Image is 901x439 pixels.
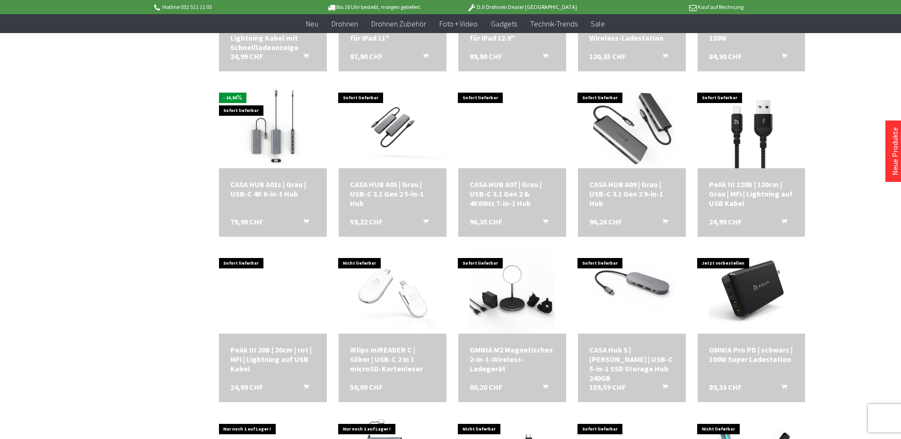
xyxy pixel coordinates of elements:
[411,52,434,64] button: In den Warenkorb
[591,19,605,28] span: Sale
[470,345,555,373] a: OMNIA M2 Magnetisches 2-in-1-Wireless-Ladegerät 80,20 CHF In den Warenkorb
[470,180,555,208] a: CASA HUB A07 | Grau | USB-C 3.1 Gen 2 & 4K60Hz 7-in-1 Hub 96,35 CHF In den Warenkorb
[470,382,502,392] span: 80,20 CHF
[470,52,502,61] span: 89,90 CHF
[439,19,478,28] span: Foto + Video
[350,52,383,61] span: 87,90 CHF
[350,345,435,373] div: iKlips miREADER C | Silber | USB-C 2 in 1 microSD-Kartenleser
[292,382,315,395] button: In den Warenkorb
[350,249,435,334] img: iKlips miREADER C | Silber | USB-C 2 in 1 microSD-Kartenleser
[589,345,674,383] a: CASA Hub S | [PERSON_NAME] | USB-C 5-in-1 SSD Storage Hub 240GB 159,59 CHF In den Warenkorb
[292,217,315,229] button: In den Warenkorb
[230,249,315,334] img: PeAk III 20B | 20cm | rot | MFi | Lightning auf USB Kabel
[230,83,315,168] img: CASA HUB A01s | Grau | USB-C 4K 6-in-1 Hub
[589,345,674,383] div: CASA Hub S | [PERSON_NAME] | USB-C 5-in-1 SSD Storage Hub 240GB
[709,180,794,208] div: PeAk III 120B | 120cm | Grau | MFi | Lightning auf USB Kabel
[325,14,365,34] a: Drohnen
[371,19,426,28] span: Drohnen Zubehör
[230,217,263,226] span: 79,90 CHF
[230,180,315,198] div: CASA HUB A01s | Grau | USB-C 4K 6-in-1 Hub
[230,52,263,61] span: 24,99 CHF
[350,180,435,208] div: CASA HUB A05 | Grau | USB-C 3.1 Gen 2 5-in-1 Hub
[890,127,900,175] a: Neue Produkte
[589,52,626,61] span: 120,35 CHF
[651,382,674,395] button: In den Warenkorb
[709,345,794,364] div: OMNIA Pro PD | schwarz | 100W Super Ladestation
[589,83,674,168] img: CASA HUB A09 | Grau | USB-C 3.1 Gen 2 9-in-1 Hub
[470,217,502,226] span: 96,35 CHF
[491,19,517,28] span: Gadgets
[709,382,742,392] span: 89,33 CHF
[584,14,612,34] a: Sale
[433,14,484,34] a: Foto + Video
[230,345,315,373] div: PeAk III 20B | 20cm | rot | MFi | Lightning auf USB Kabel
[350,382,383,392] span: 50,09 CHF
[411,217,434,229] button: In den Warenkorb
[770,382,793,395] button: In den Warenkorb
[470,83,555,168] img: CASA HUB A07 | Grau | USB-C 3.1 Gen 2 & 4K60Hz 7-in-1 Hub
[589,217,622,226] span: 96,26 CHF
[530,19,577,28] span: Technik-Trends
[709,345,794,364] a: OMNIA Pro PD | schwarz | 100W Super Ladestation 89,33 CHF In den Warenkorb
[589,180,674,208] a: CASA HUB A09 | Grau | USB-C 3.1 Gen 2 9-in-1 Hub 96,26 CHF In den Warenkorb
[300,1,448,13] p: Bis 16 Uhr bestellt, morgen geliefert.
[531,382,554,395] button: In den Warenkorb
[448,1,595,13] p: DJI Drohnen Dealer [GEOGRAPHIC_DATA]
[230,382,263,392] span: 24,99 CHF
[306,19,318,28] span: Neu
[470,249,555,334] img: OMNIA M2 Magnetisches 2-in-1-Wireless-Ladegerät
[230,14,315,52] a: PeAk II C120i | 120cm | Schwarz | MFi USB-C auf Lightning Kabel mit Schnellladeanzeige 24,99 CHF ...
[350,217,383,226] span: 59,22 CHF
[230,180,315,198] a: CASA HUB A01s | Grau | USB-C 4K 6-in-1 Hub 79,90 CHF In den Warenkorb
[350,345,435,373] a: iKlips miREADER C | Silber | USB-C 2 in 1 microSD-Kartenleser 50,09 CHF
[299,14,325,34] a: Neu
[153,1,300,13] p: Hotline 032 511 11 03
[292,52,315,64] button: In den Warenkorb
[230,345,315,373] a: PeAk III 20B | 20cm | rot | MFi | Lightning auf USB Kabel 24,99 CHF In den Warenkorb
[531,217,554,229] button: In den Warenkorb
[589,382,626,392] span: 159,59 CHF
[709,83,794,168] img: PeAk III 120B | 120cm | Grau | MFi | Lightning auf USB Kabel
[651,217,674,229] button: In den Warenkorb
[709,180,794,208] a: PeAk III 120B | 120cm | Grau | MFi | Lightning auf USB Kabel 24,99 CHF In den Warenkorb
[470,180,555,208] div: CASA HUB A07 | Grau | USB-C 3.1 Gen 2 & 4K60Hz 7-in-1 Hub
[651,52,674,64] button: In den Warenkorb
[596,1,744,13] p: Kauf auf Rechnung
[365,14,433,34] a: Drohnen Zubehör
[524,14,584,34] a: Technik-Trends
[531,52,554,64] button: In den Warenkorb
[470,345,555,373] div: OMNIA M2 Magnetisches 2-in-1-Wireless-Ladegerät
[709,217,742,226] span: 24,99 CHF
[484,14,524,34] a: Gadgets
[770,217,793,229] button: In den Warenkorb
[350,180,435,208] a: CASA HUB A05 | Grau | USB-C 3.1 Gen 2 5-in-1 Hub 59,22 CHF In den Warenkorb
[709,52,742,61] span: 84,90 CHF
[709,249,794,334] img: OMNIA Pro PD | schwarz | 100W Super Ladestation
[589,180,674,208] div: CASA HUB A09 | Grau | USB-C 3.1 Gen 2 9-in-1 Hub
[332,19,358,28] span: Drohnen
[589,249,674,334] img: CASA Hub S | Grau | USB-C 5-in-1 SSD Storage Hub 240GB
[770,52,793,64] button: In den Warenkorb
[339,89,446,163] img: CASA HUB A05 | Grau | USB-C 3.1 Gen 2 5-in-1 Hub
